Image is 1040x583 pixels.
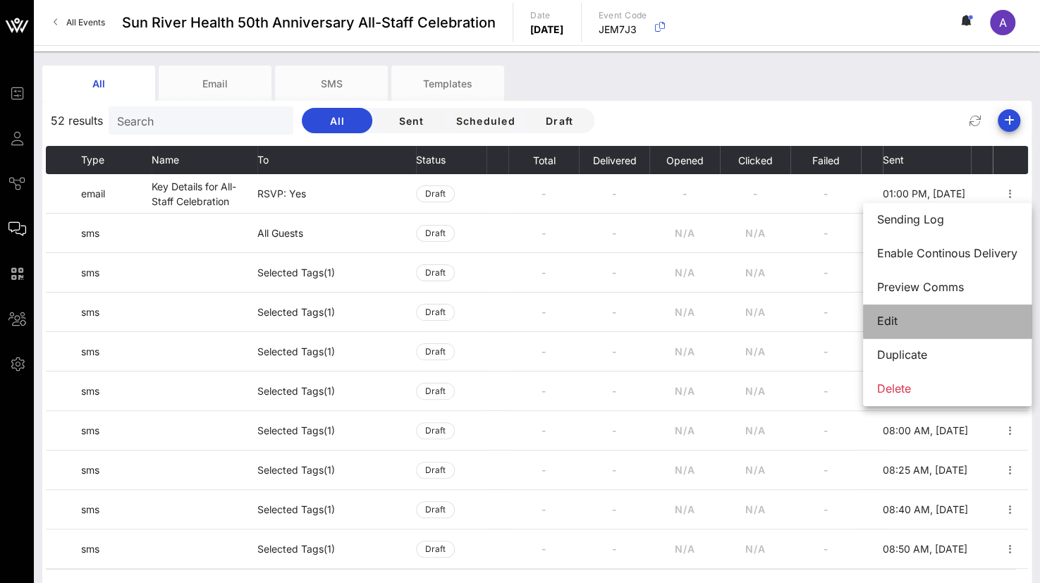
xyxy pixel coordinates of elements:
[579,146,649,174] th: Delivered
[738,146,773,174] button: Clicked
[877,213,1017,226] div: Sending Log
[425,186,446,202] span: Draft
[152,174,257,214] td: Key Details for All-Staff Celebration
[530,8,564,23] p: Date
[720,146,790,174] th: Clicked
[425,462,446,478] span: Draft
[302,108,372,133] button: All
[599,8,647,23] p: Event Code
[81,174,152,214] td: email
[45,11,114,34] a: All Events
[152,146,257,174] th: Name
[592,146,636,174] button: Delivered
[275,66,388,101] div: SMS
[257,372,416,411] td: Selected Tags (1)
[592,154,636,166] span: Delivered
[738,154,773,166] span: Clicked
[790,146,861,174] th: Failed
[257,154,269,166] span: To
[51,112,103,129] span: 52 results
[883,154,904,166] span: Sent
[532,154,555,166] span: Total
[257,529,416,569] td: Selected Tags (1)
[257,293,416,332] td: Selected Tags (1)
[883,424,968,436] span: 08:00 AM, [DATE]
[425,502,446,517] span: Draft
[81,372,152,411] td: sms
[257,411,416,450] td: Selected Tags (1)
[81,450,152,490] td: sms
[257,490,416,529] td: Selected Tags (1)
[535,115,583,127] span: Draft
[257,332,416,372] td: Selected Tags (1)
[883,543,967,555] span: 08:50 AM, [DATE]
[81,154,104,166] span: Type
[66,17,105,27] span: All Events
[666,146,704,174] button: Opened
[81,214,152,253] td: sms
[313,115,361,127] span: All
[122,12,496,33] span: Sun River Health 50th Anniversary All-Staff Celebration
[877,348,1017,362] div: Duplicate
[81,529,152,569] td: sms
[666,154,704,166] span: Opened
[81,490,152,529] td: sms
[425,305,446,320] span: Draft
[990,10,1015,35] div: A
[257,450,416,490] td: Selected Tags (1)
[883,464,967,476] span: 08:25 AM, [DATE]
[877,314,1017,328] div: Edit
[152,154,179,166] span: Name
[508,146,579,174] th: Total
[416,146,487,174] th: Status
[257,146,416,174] th: To
[883,503,968,515] span: 08:40 AM, [DATE]
[877,281,1017,294] div: Preview Comms
[883,146,971,174] th: Sent
[42,66,155,101] div: All
[81,293,152,332] td: sms
[812,146,840,174] button: Failed
[425,383,446,399] span: Draft
[159,66,271,101] div: Email
[81,411,152,450] td: sms
[999,16,1007,30] span: A
[425,265,446,281] span: Draft
[376,108,446,133] button: Sent
[81,332,152,372] td: sms
[416,154,446,166] span: Status
[450,108,520,133] button: Scheduled
[425,541,446,557] span: Draft
[425,226,446,241] span: Draft
[877,247,1017,260] div: Enable Continous Delivery
[530,23,564,37] p: [DATE]
[257,253,416,293] td: Selected Tags (1)
[425,344,446,360] span: Draft
[425,423,446,438] span: Draft
[599,23,647,37] p: JEM7J3
[649,146,720,174] th: Opened
[877,382,1017,395] div: Delete
[257,174,416,214] td: RSVP: Yes
[532,146,555,174] button: Total
[524,108,594,133] button: Draft
[81,146,152,174] th: Type
[812,154,840,166] span: Failed
[455,115,515,127] span: Scheduled
[387,115,435,127] span: Sent
[257,214,416,253] td: All Guests
[391,66,504,101] div: Templates
[883,188,965,200] span: 01:00 PM, [DATE]
[81,253,152,293] td: sms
